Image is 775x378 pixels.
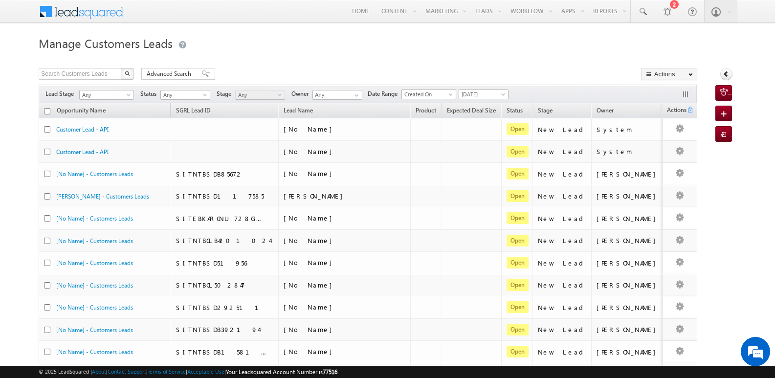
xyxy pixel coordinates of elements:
[538,107,553,114] span: Stage
[284,258,337,267] span: [No Name]
[459,90,506,99] span: [DATE]
[641,68,697,80] button: Actions
[45,89,78,98] span: Lead Stage
[160,90,210,100] a: Any
[176,192,274,200] div: SITNTBSD117585
[44,108,50,114] input: Check all records
[502,105,528,118] a: Status
[447,107,496,114] span: Expected Deal Size
[92,368,106,375] a: About
[176,325,274,334] div: SITNTBSDB392194
[507,190,529,202] span: Open
[80,90,131,99] span: Any
[176,348,274,356] div: SITNTBSDB158109
[597,348,661,356] div: [PERSON_NAME]
[538,147,587,156] div: New Lead
[663,105,686,117] span: Actions
[187,368,224,375] a: Acceptable Use
[291,89,312,98] span: Owner
[176,170,274,178] div: SITNTBSDB85672
[538,214,587,223] div: New Lead
[323,368,337,376] span: 77516
[597,259,661,267] div: [PERSON_NAME]
[279,105,318,118] span: Lead Name
[56,282,133,289] a: [No Name] - Customers Leads
[538,325,587,334] div: New Lead
[597,147,661,156] div: System
[39,367,337,377] span: © 2025 LeadSquared | | | | |
[56,170,133,178] a: [No Name] - Customers Leads
[507,279,529,291] span: Open
[56,304,133,311] a: [No Name] - Customers Leads
[597,303,661,312] div: [PERSON_NAME]
[597,107,614,114] span: Owner
[57,107,106,114] span: Opportunity Name
[401,89,456,99] a: Created On
[284,347,337,356] span: [No Name]
[538,170,587,178] div: New Lead
[171,105,216,118] a: SGRL Lead ID
[176,107,211,114] span: SGRL Lead ID
[56,148,109,156] a: Customer Lead - API
[507,235,529,246] span: Open
[442,105,501,118] a: Expected Deal Size
[368,89,401,98] span: Date Range
[597,170,661,178] div: [PERSON_NAME]
[597,125,661,134] div: System
[538,125,587,134] div: New Lead
[108,368,146,375] a: Contact Support
[538,192,587,200] div: New Lead
[226,368,337,376] span: Your Leadsquared Account Number is
[597,281,661,289] div: [PERSON_NAME]
[597,236,661,245] div: [PERSON_NAME]
[148,368,186,375] a: Terms of Service
[284,147,337,156] span: [No Name]
[176,259,274,267] div: SITNTBSD51956
[507,346,529,357] span: Open
[459,89,509,99] a: [DATE]
[533,105,557,118] a: Stage
[176,303,274,312] div: SITNTBSD292511
[507,257,529,268] span: Open
[416,107,436,114] span: Product
[402,90,453,99] span: Created On
[507,301,529,313] span: Open
[538,281,587,289] div: New Lead
[538,303,587,312] div: New Lead
[284,325,337,334] span: [No Name]
[56,237,133,245] a: [No Name] - Customers Leads
[56,193,149,200] a: [PERSON_NAME] - Customers Leads
[284,214,337,222] span: [No Name]
[176,214,274,223] div: SITEBKARCNU728G11459
[56,215,133,222] a: [No Name] - Customers Leads
[284,125,337,133] span: [No Name]
[507,212,529,224] span: Open
[217,89,235,98] span: Stage
[284,303,337,311] span: [No Name]
[597,192,661,200] div: [PERSON_NAME]
[176,236,274,245] div: SITNTBCLB4201024
[39,35,173,51] span: Manage Customers Leads
[284,236,337,245] span: [No Name]
[125,71,130,76] img: Search
[56,348,133,356] a: [No Name] - Customers Leads
[597,214,661,223] div: [PERSON_NAME]
[284,281,337,289] span: [No Name]
[56,326,133,334] a: [No Name] - Customers Leads
[56,126,109,133] a: Customer Lead - API
[538,259,587,267] div: New Lead
[597,325,661,334] div: [PERSON_NAME]
[507,123,529,135] span: Open
[507,146,529,157] span: Open
[312,90,362,100] input: Type to Search
[538,348,587,356] div: New Lead
[349,90,361,100] a: Show All Items
[507,168,529,179] span: Open
[140,89,160,98] span: Status
[284,192,348,200] span: [PERSON_NAME]
[79,90,134,100] a: Any
[236,90,282,99] span: Any
[147,69,194,78] span: Advanced Search
[161,90,207,99] span: Any
[507,324,529,335] span: Open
